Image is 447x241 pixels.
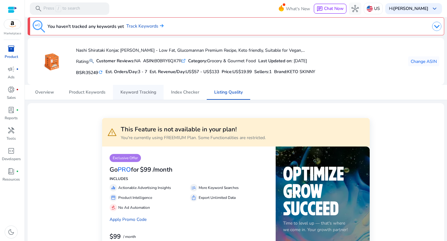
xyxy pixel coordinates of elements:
[317,6,323,12] span: chat
[96,58,141,64] div: NA
[286,3,310,14] span: What's New
[7,106,15,114] span: lab_profile
[233,69,252,75] span: US$19.99
[4,31,21,36] p: Marketplace
[16,88,19,91] span: fiber_manual_record
[33,20,45,33] img: keyword-tracking.svg
[7,127,15,134] span: handyman
[7,228,15,236] span: dark_mode
[188,58,207,64] b: Category:
[287,69,315,75] span: KETO SKINNY
[86,70,98,76] span: 35249
[7,65,15,73] span: campaign
[7,86,15,93] span: donut_small
[7,147,15,155] span: code_blocks
[7,136,16,141] p: Tools
[8,74,15,80] p: Ads
[143,58,154,64] b: ASIN:
[214,90,243,94] span: Listing Quality
[408,56,439,66] button: Change ASIN
[274,69,315,75] h5: :
[258,58,291,64] b: Last Updated on
[110,217,147,222] a: Apply Promo Code
[76,57,94,65] p: Rating:
[349,2,361,15] button: hub
[76,48,315,53] h4: Nashi Shirataki Konjac [PERSON_NAME] - Low Fat, Glucomannan Premium Recipe, Keto friendly, Suitab...
[5,54,18,59] p: Product
[118,165,131,174] span: PRO
[432,22,441,31] img: dropdown-arrow.svg
[96,58,134,64] b: Customer Reviews:
[158,24,164,28] img: arrow-right.svg
[118,185,171,191] p: Actionable Advertising Insights
[16,68,19,70] span: fiber_manual_record
[324,6,344,11] span: Chat Now
[16,170,19,173] span: fiber_manual_record
[351,5,359,12] span: hub
[47,23,124,30] h3: You haven't tracked any keywords yet
[138,69,147,75] span: 3 - 7
[7,45,15,52] span: inventory_2
[222,69,252,75] h5: Price:
[118,195,152,200] p: Product Intelligence
[393,6,428,11] b: [PERSON_NAME]
[7,95,16,100] p: Sales
[111,195,116,200] span: storefront
[143,58,186,64] div: B0BRY6QX7R
[314,4,346,14] button: chatChat Now
[43,5,80,12] p: Press to search
[126,23,164,30] a: Track Keywords
[111,205,116,210] span: gavel
[199,185,239,191] p: More Keyword Searches
[40,50,63,73] img: 71RODTSkreL.jpg
[16,109,19,111] span: fiber_manual_record
[120,90,156,94] span: Keyword Tracking
[367,6,373,12] img: us.svg
[191,185,196,190] span: manage_search
[283,220,363,233] p: Time to level up — that's where we come in. Your growth partner!
[254,69,272,75] h5: Sellers:
[411,58,437,65] span: Change ASIN
[110,166,139,173] h3: Go for
[123,235,136,239] p: / month
[111,185,116,190] span: equalizer
[140,166,173,173] h3: $99 /month
[2,177,20,182] p: Resources
[110,176,268,182] p: INCLUDES
[5,115,18,121] p: Reports
[269,69,272,75] span: 1
[171,90,199,94] span: Index Checker
[121,126,266,133] h3: This Feature is not available in your plan!
[191,195,196,200] span: ios_share
[7,168,15,175] span: book_4
[199,195,236,200] p: Export Unlimited Data
[374,3,380,14] p: US
[150,69,219,75] h5: Est. Revenue/Day:
[107,127,117,137] span: warning
[110,154,141,162] p: Exclusive Offer
[35,90,54,94] span: Overview
[35,5,42,12] span: search
[2,156,21,162] p: Developers
[188,58,256,64] div: Grocery & Gourmet Food
[186,69,219,75] span: US$57 - US$133
[110,232,121,241] b: $99
[106,69,147,75] h5: Est. Orders/Day:
[389,7,428,11] p: Hi
[121,134,266,141] p: You're currently using FREEMIUM Plan. Some Functionalities are restricted.
[69,90,106,94] span: Product Keywords
[4,20,21,29] img: amazon.svg
[98,69,103,75] mat-icon: refresh
[274,69,286,75] span: Brand
[258,58,307,64] div: : [DATE]
[431,5,438,12] span: keyboard_arrow_down
[76,69,103,76] h5: BSR:
[56,5,61,12] span: /
[118,205,150,210] p: No Ad Automation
